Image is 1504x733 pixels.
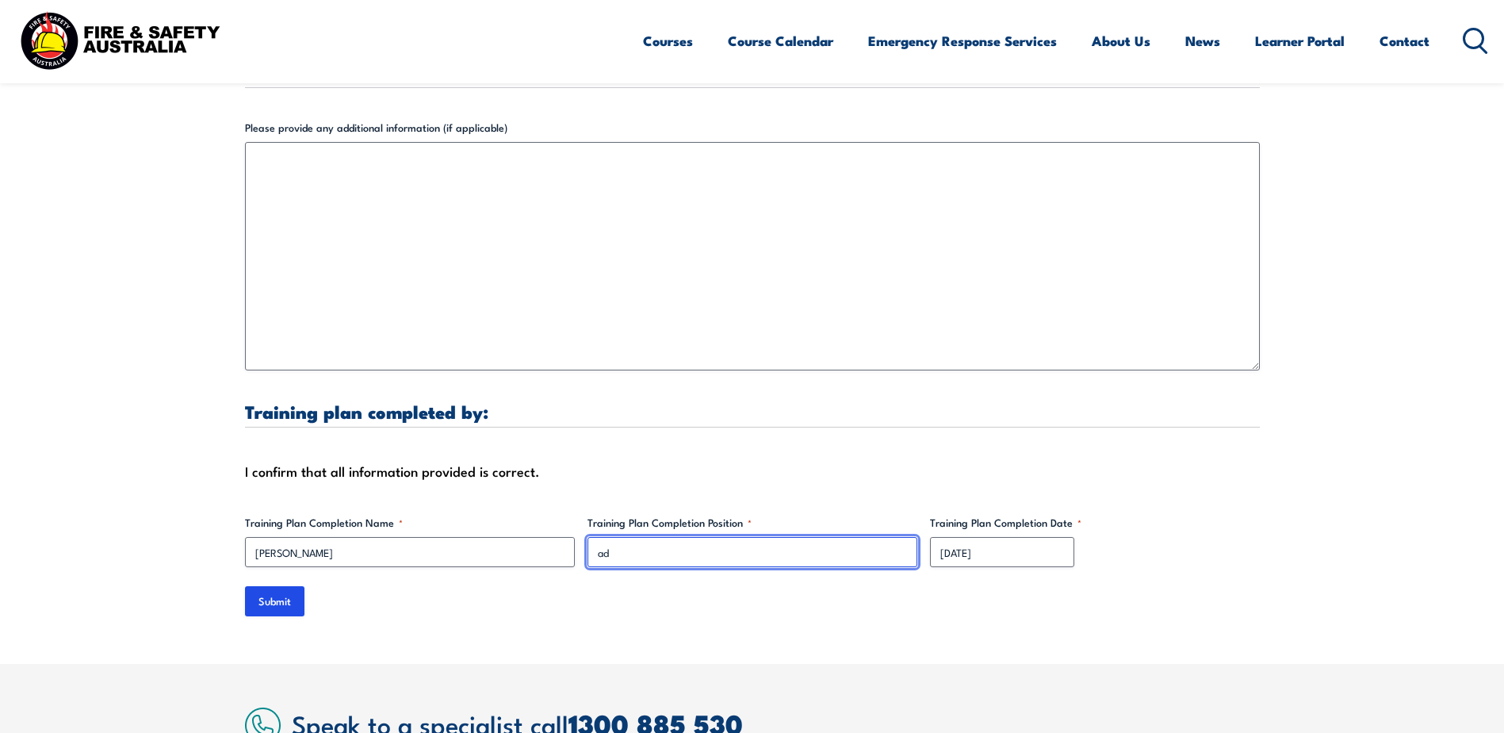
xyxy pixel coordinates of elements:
a: Learner Portal [1255,20,1345,62]
a: News [1185,20,1220,62]
a: Courses [643,20,693,62]
a: Emergency Response Services [868,20,1057,62]
h3: Training plan completed by: [245,402,1260,420]
label: Training Plan Completion Date [930,515,1260,531]
a: Course Calendar [728,20,833,62]
label: Training Plan Completion Name [245,515,575,531]
label: Please provide any additional information (if applicable) [245,120,1260,136]
a: Contact [1380,20,1429,62]
div: I confirm that all information provided is correct. [245,459,1260,483]
a: About Us [1092,20,1150,62]
label: Training Plan Completion Position [587,515,917,531]
input: Submit [245,586,304,616]
input: dd/mm/yyyy [930,537,1074,567]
